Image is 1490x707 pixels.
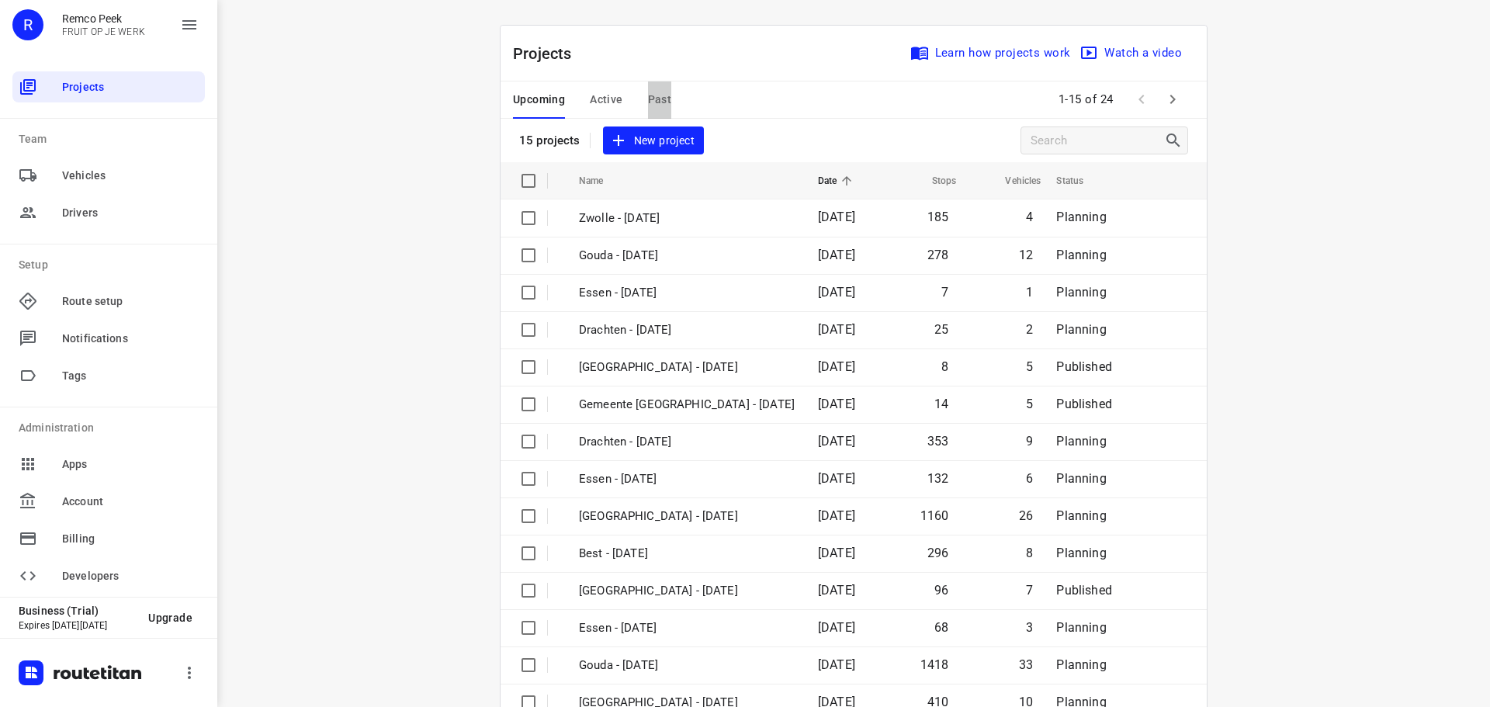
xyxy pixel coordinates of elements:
span: New project [612,131,695,151]
div: Route setup [12,286,205,317]
span: Developers [62,568,199,584]
span: Upgrade [148,612,192,624]
span: Planning [1056,546,1106,560]
input: Search projects [1031,129,1164,153]
span: 2 [1026,322,1033,337]
span: 1418 [920,657,949,672]
div: Notifications [12,323,205,354]
span: 7 [1026,583,1033,598]
span: Upcoming [513,90,565,109]
span: [DATE] [818,210,855,224]
span: [DATE] [818,322,855,337]
p: Essen - Friday [579,284,795,302]
span: [DATE] [818,620,855,635]
div: Drivers [12,197,205,228]
p: Gouda - [DATE] [579,247,795,265]
p: Business (Trial) [19,605,136,617]
p: Projects [513,42,584,65]
span: 68 [934,620,948,635]
span: 96 [934,583,948,598]
span: [DATE] [818,508,855,523]
span: 185 [927,210,949,224]
span: [DATE] [818,434,855,449]
span: 5 [1026,359,1033,374]
span: [DATE] [818,546,855,560]
span: Planning [1056,322,1106,337]
span: [DATE] [818,359,855,374]
p: Drachten - Wednesday [579,433,795,451]
span: 14 [934,397,948,411]
p: FRUIT OP JE WERK [62,26,145,37]
p: Drachten - Thursday [579,321,795,339]
span: 33 [1019,657,1033,672]
p: Team [19,131,205,147]
span: Planning [1056,434,1106,449]
div: R [12,9,43,40]
span: 8 [1026,546,1033,560]
span: 12 [1019,248,1033,262]
div: Search [1164,131,1187,150]
span: Billing [62,531,199,547]
span: Vehicles [985,172,1041,190]
span: 8 [941,359,948,374]
span: 278 [927,248,949,262]
span: 132 [927,471,949,486]
span: Apps [62,456,199,473]
p: Gemeente Rotterdam - Thursday [579,359,795,376]
div: Projects [12,71,205,102]
span: 4 [1026,210,1033,224]
span: Route setup [62,293,199,310]
span: 9 [1026,434,1033,449]
span: 5 [1026,397,1033,411]
span: Planning [1056,471,1106,486]
span: 296 [927,546,949,560]
span: Status [1056,172,1104,190]
span: Name [579,172,624,190]
span: [DATE] [818,248,855,262]
span: Notifications [62,331,199,347]
p: Gemeente Rotterdam - Wednesday [579,396,795,414]
p: Remco Peek [62,12,145,25]
span: 25 [934,322,948,337]
span: [DATE] [818,657,855,672]
span: 1160 [920,508,949,523]
span: Published [1056,397,1112,411]
span: Planning [1056,508,1106,523]
p: Administration [19,420,205,436]
span: 1-15 of 24 [1052,83,1120,116]
span: 353 [927,434,949,449]
div: Apps [12,449,205,480]
span: Tags [62,368,199,384]
span: [DATE] [818,397,855,411]
div: Account [12,486,205,517]
p: 15 projects [519,133,580,147]
span: Planning [1056,620,1106,635]
span: Planning [1056,285,1106,300]
p: Expires [DATE][DATE] [19,620,136,631]
span: Next Page [1157,84,1188,115]
div: Developers [12,560,205,591]
span: [DATE] [818,583,855,598]
p: Zwolle - Wednesday [579,508,795,525]
span: [DATE] [818,471,855,486]
span: Previous Page [1126,84,1157,115]
span: Account [62,494,199,510]
p: Zwolle - [DATE] [579,210,795,227]
button: Upgrade [136,604,205,632]
span: Planning [1056,210,1106,224]
p: Essen - Wednesday [579,470,795,488]
span: 6 [1026,471,1033,486]
div: Billing [12,523,205,554]
span: Past [648,90,672,109]
span: Date [818,172,858,190]
p: Gouda - Tuesday [579,657,795,674]
span: Planning [1056,248,1106,262]
p: Setup [19,257,205,273]
div: Vehicles [12,160,205,191]
p: Best - Tuesday [579,545,795,563]
span: 26 [1019,508,1033,523]
button: New project [603,126,704,155]
span: Planning [1056,657,1106,672]
span: Active [590,90,622,109]
span: Drivers [62,205,199,221]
